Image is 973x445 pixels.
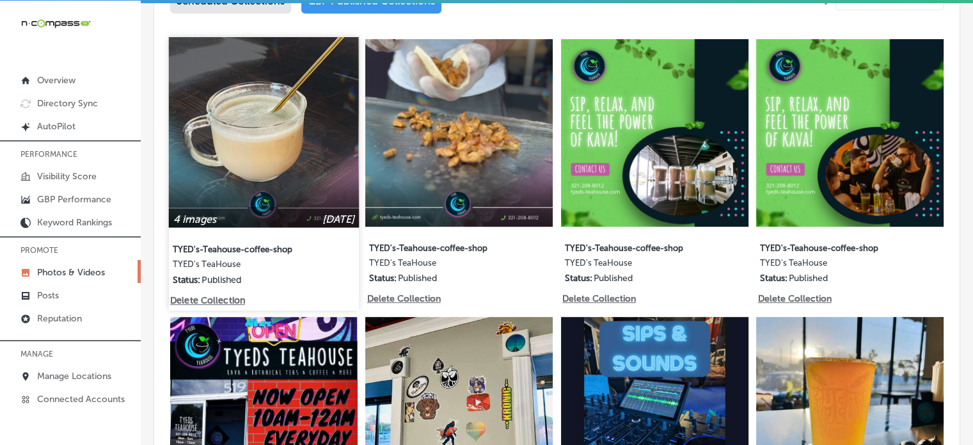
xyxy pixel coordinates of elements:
[562,293,635,304] p: Delete Collection
[367,293,439,304] p: Delete Collection
[37,98,98,109] p: Directory Sync
[37,371,111,382] p: Manage Locations
[369,273,397,284] p: Status:
[37,290,59,301] p: Posts
[398,273,437,284] p: Published
[37,217,112,228] p: Keyword Rankings
[173,213,216,225] p: 4 images
[365,39,553,227] img: Collection thumbnail
[594,273,633,284] p: Published
[170,295,243,306] p: Delete Collection
[756,39,944,227] img: Collection thumbnail
[760,258,906,273] label: TYED's TeaHouse
[565,273,592,284] p: Status:
[565,236,711,258] label: TYED's-Teahouse-coffee-shop
[37,121,75,132] p: AutoPilot
[173,275,201,286] p: Status:
[369,258,515,273] label: TYED's TeaHouse
[173,237,321,260] label: TYED's-Teahouse-coffee-shop
[202,275,241,286] p: Published
[565,258,711,273] label: TYED's TeaHouse
[561,39,748,227] img: Collection thumbnail
[760,273,787,284] p: Status:
[37,267,105,278] p: Photos & Videos
[37,75,75,86] p: Overview
[322,213,354,225] p: [DATE]
[789,273,828,284] p: Published
[37,313,82,324] p: Reputation
[173,259,321,274] label: TYED's TeaHouse
[37,394,125,405] p: Connected Accounts
[37,194,111,205] p: GBP Performance
[169,37,359,227] img: Collection thumbnail
[369,236,515,258] label: TYED's-Teahouse-coffee-shop
[760,236,906,258] label: TYED's-Teahouse-coffee-shop
[37,171,97,182] p: Visibility Score
[758,293,830,304] p: Delete Collection
[20,17,91,29] img: 660ab0bf-5cc7-4cb8-ba1c-48b5ae0f18e60NCTV_CLogo_TV_Black_-500x88.png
